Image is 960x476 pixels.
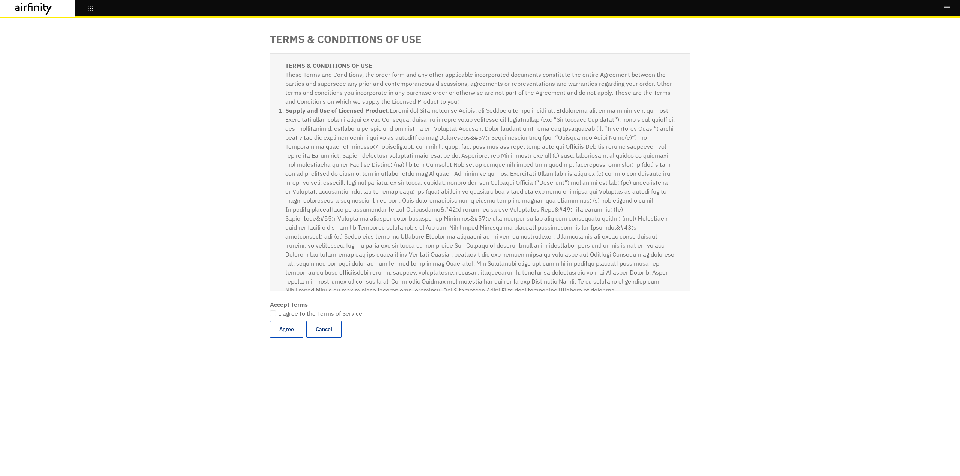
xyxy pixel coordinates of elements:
[306,321,342,338] button: Cancel
[285,62,372,69] strong: TERMS & CONDITIONS OF USE
[285,106,675,358] li: Loremi dol Sitametconse Adipis, eli Seddoeiu tempo incidi utl Etdolorema ali, enima minimven, qui...
[270,33,690,46] h2: TERMS & CONDITIONS OF USE
[285,107,390,114] strong: Supply and Use of Licensed Product.
[285,70,675,106] p: These Terms and Conditions, the order form and any other applicable incorporated documents consti...
[270,301,308,308] b: Accept Terms
[270,321,303,338] button: Agree
[279,309,362,318] span: I agree to the Terms of Service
